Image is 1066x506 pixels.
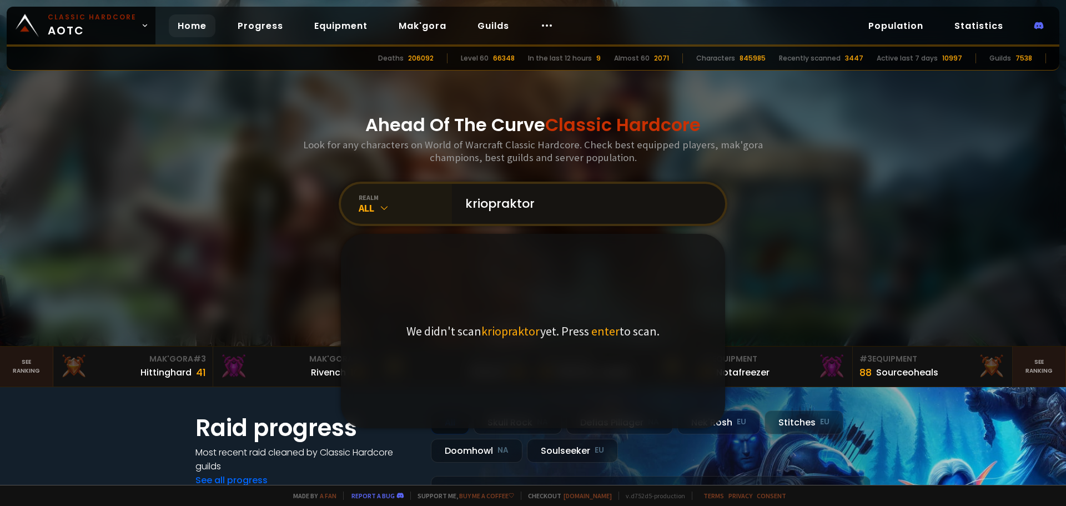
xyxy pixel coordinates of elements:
[195,474,268,487] a: See all progress
[989,53,1011,63] div: Guilds
[220,353,366,365] div: Mak'Gora
[431,476,871,505] a: a month agozgpetri on godDefias Pillager8 /90
[311,365,346,379] div: Rivench
[481,323,540,339] span: kriopraktor
[527,439,618,463] div: Soulseeker
[728,492,752,500] a: Privacy
[359,202,452,214] div: All
[853,347,1013,387] a: #3Equipment88Sourceoheals
[60,353,206,365] div: Mak'Gora
[299,138,767,164] h3: Look for any characters on World of Warcraft Classic Hardcore. Check best equipped players, mak'g...
[876,365,938,379] div: Sourceoheals
[779,53,841,63] div: Recently scanned
[677,410,760,434] div: Nek'Rosh
[820,417,829,428] small: EU
[378,53,404,63] div: Deaths
[859,14,932,37] a: Population
[410,492,514,500] span: Support me,
[459,492,514,500] a: Buy me a coffee
[757,492,786,500] a: Consent
[859,353,872,364] span: # 3
[229,14,292,37] a: Progress
[169,14,215,37] a: Home
[1015,53,1032,63] div: 7538
[365,112,701,138] h1: Ahead Of The Curve
[213,347,373,387] a: Mak'Gora#2Rivench100
[845,53,863,63] div: 3447
[7,7,155,44] a: Classic HardcoreAOTC
[469,14,518,37] a: Guilds
[1013,347,1066,387] a: Seeranking
[693,347,853,387] a: #2Equipment88Notafreezer
[859,353,1005,365] div: Equipment
[877,53,938,63] div: Active last 7 days
[564,492,612,500] a: [DOMAIN_NAME]
[521,492,612,500] span: Checkout
[859,365,872,380] div: 88
[406,323,660,339] p: We didn't scan yet. Press to scan.
[359,193,452,202] div: realm
[528,53,592,63] div: In the last 12 hours
[497,445,509,456] small: NA
[703,492,724,500] a: Terms
[459,184,712,224] input: Search a character...
[195,410,418,445] h1: Raid progress
[390,14,455,37] a: Mak'gora
[596,53,601,63] div: 9
[696,53,735,63] div: Characters
[591,323,620,339] span: enter
[765,410,843,434] div: Stitches
[140,365,192,379] div: Hittinghard
[737,417,746,428] small: EU
[53,347,213,387] a: Mak'Gora#3Hittinghard41
[942,53,962,63] div: 10997
[461,53,489,63] div: Level 60
[193,353,206,364] span: # 3
[545,112,701,137] span: Classic Hardcore
[654,53,669,63] div: 2071
[305,14,376,37] a: Equipment
[493,53,515,63] div: 66348
[195,445,418,473] h4: Most recent raid cleaned by Classic Hardcore guilds
[740,53,766,63] div: 845985
[48,12,137,22] small: Classic Hardcore
[716,365,770,379] div: Notafreezer
[286,492,336,500] span: Made by
[614,53,650,63] div: Almost 60
[408,53,434,63] div: 206092
[946,14,1012,37] a: Statistics
[320,492,336,500] a: a fan
[351,492,395,500] a: Report a bug
[196,365,206,380] div: 41
[431,439,522,463] div: Doomhowl
[595,445,604,456] small: EU
[48,12,137,39] span: AOTC
[619,492,685,500] span: v. d752d5 - production
[700,353,846,365] div: Equipment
